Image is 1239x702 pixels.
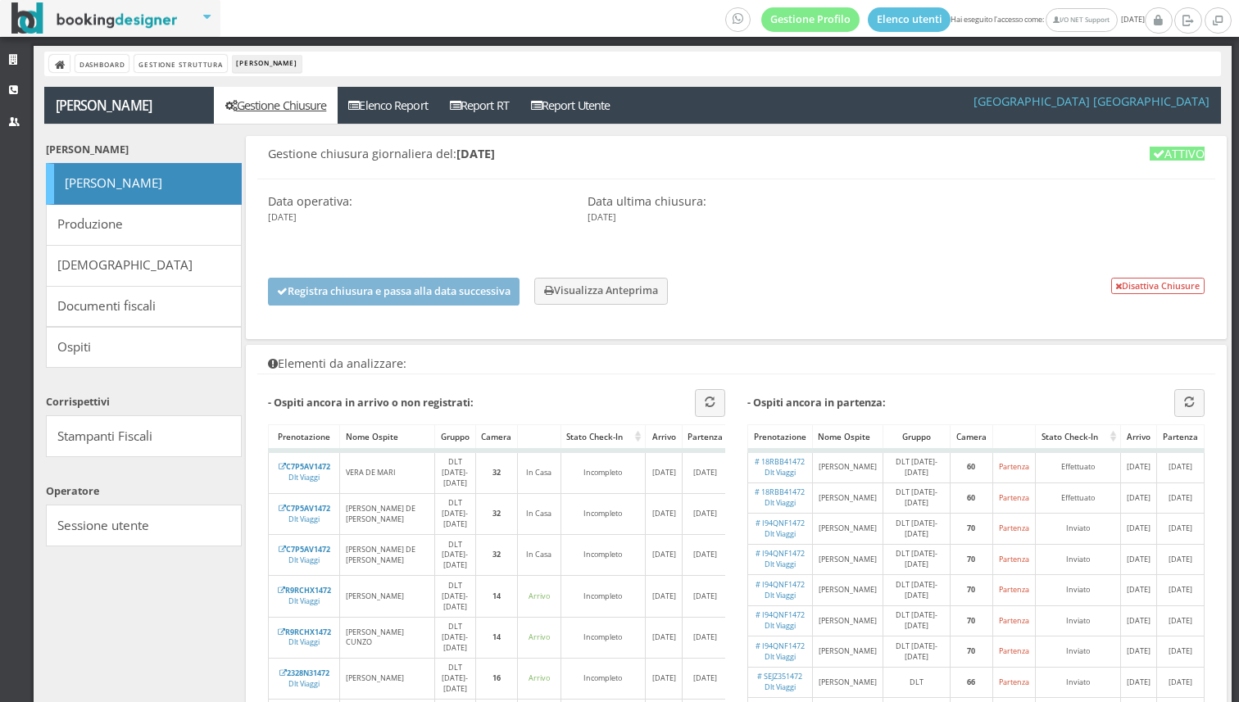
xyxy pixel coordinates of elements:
[761,7,860,32] a: Gestione Profilo
[646,425,681,448] div: Arrivo
[561,425,646,448] div: Stato Check-in
[754,487,806,509] div: # 18RBB41472 Dlt Viaggi
[967,461,975,472] b: 60
[275,627,334,649] div: Dlt Viaggi
[1042,646,1114,657] div: Inviato
[492,591,501,601] b: 14
[134,55,226,72] a: Gestione Struttura
[338,87,438,124] a: Elenco Report
[967,645,975,656] b: 70
[346,591,429,602] div: [PERSON_NAME]
[754,519,806,540] div: # I94QNF1472 Dlt Viaggi
[1157,605,1205,636] td: [DATE]
[1042,462,1114,473] div: Effettuato
[275,668,334,690] a: 2328N31472Dlt Viaggi
[754,580,806,601] a: # I94QNF1472Dlt Viaggi
[754,457,806,478] div: # 18RBB41472 Dlt Viaggi
[1150,147,1205,161] div: ATTIVO
[520,87,620,124] a: Report Utente
[456,146,495,161] b: [DATE]
[46,204,242,246] a: Produzione
[1157,483,1205,514] td: [DATE]
[46,163,242,205] a: [PERSON_NAME]
[233,55,302,73] li: [PERSON_NAME]
[1157,667,1205,697] td: [DATE]
[492,549,501,559] b: 32
[1157,575,1205,605] td: [DATE]
[999,616,1029,627] div: Partenza
[441,622,469,654] div: DLT [DATE]-[DATE]
[275,586,334,607] a: R9RCHX1472Dlt Viaggi
[11,2,178,34] img: BookingDesigner.com
[1120,451,1156,483] td: [DATE]
[567,673,639,684] div: Incompleto
[683,425,729,448] div: Partenza
[646,617,682,658] td: [DATE]
[346,627,429,649] div: [PERSON_NAME] CUNZO
[75,55,129,72] a: Dashboard
[268,396,474,410] b: - Ospiti ancora in arrivo o non registrati:
[1120,514,1156,544] td: [DATE]
[754,641,806,663] div: # I94QNF1472 Dlt Viaggi
[973,94,1209,108] h4: [GEOGRAPHIC_DATA] [GEOGRAPHIC_DATA]
[819,585,877,596] div: [PERSON_NAME]
[1042,677,1114,688] div: Inviato
[275,668,334,690] div: Dlt Viaggi
[819,493,877,504] div: [PERSON_NAME]
[275,504,334,525] div: Dlt Viaggi
[1157,514,1205,544] td: [DATE]
[889,519,944,540] div: DLT [DATE]-[DATE]
[682,493,729,534] td: [DATE]
[524,550,554,560] div: In Casa
[868,7,951,32] a: Elenco utenti
[754,580,806,601] div: # I94QNF1472 Dlt Viaggi
[441,581,469,613] div: DLT [DATE]-[DATE]
[441,498,469,530] div: DLT [DATE]-[DATE]
[492,467,501,478] b: 32
[813,425,883,448] div: Nome Ospite
[46,505,242,546] a: Sessione utente
[999,646,1029,657] div: Partenza
[441,663,469,695] div: DLT [DATE]-[DATE]
[1157,636,1205,667] td: [DATE]
[279,503,330,514] b: C7P5AV1472
[682,617,729,658] td: [DATE]
[1121,425,1156,448] div: Arrivo
[1042,616,1114,627] div: Inviato
[567,468,639,478] div: Incompleto
[275,545,334,566] div: Dlt Viaggi
[279,668,329,678] b: 2328N31472
[492,673,501,683] b: 16
[682,576,729,617] td: [DATE]
[754,610,806,632] a: # I94QNF1472Dlt Viaggi
[819,523,877,534] div: [PERSON_NAME]
[46,415,242,457] a: Stampanti Fiscali
[889,457,944,478] div: DLT [DATE]-[DATE]
[999,493,1029,504] div: Partenza
[999,555,1029,565] div: Partenza
[346,468,429,478] div: VERA DE MARI
[682,659,729,700] td: [DATE]
[889,580,944,601] div: DLT [DATE]-[DATE]
[967,677,975,687] b: 66
[1036,425,1120,448] div: Stato Check-in
[492,632,501,642] b: 14
[275,504,334,525] a: C7P5AV1472Dlt Viaggi
[46,484,99,498] b: Operatore
[524,509,554,519] div: In Casa
[748,425,812,448] div: Prenotazione
[46,143,129,156] b: [PERSON_NAME]
[967,584,975,595] b: 70
[275,462,334,483] div: Dlt Viaggi
[268,147,1204,175] div: Gestione chiusura giornaliera del:
[214,87,338,124] a: Gestione Chiusure
[883,425,950,448] div: Gruppo
[889,610,944,632] div: DLT [DATE]-[DATE]
[999,585,1029,596] div: Partenza
[819,646,877,657] div: [PERSON_NAME]
[275,545,334,566] a: C7P5AV1472Dlt Viaggi
[1157,425,1204,448] div: Partenza
[819,677,877,688] div: [PERSON_NAME]
[951,425,992,448] div: Camera
[524,468,554,478] div: In Casa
